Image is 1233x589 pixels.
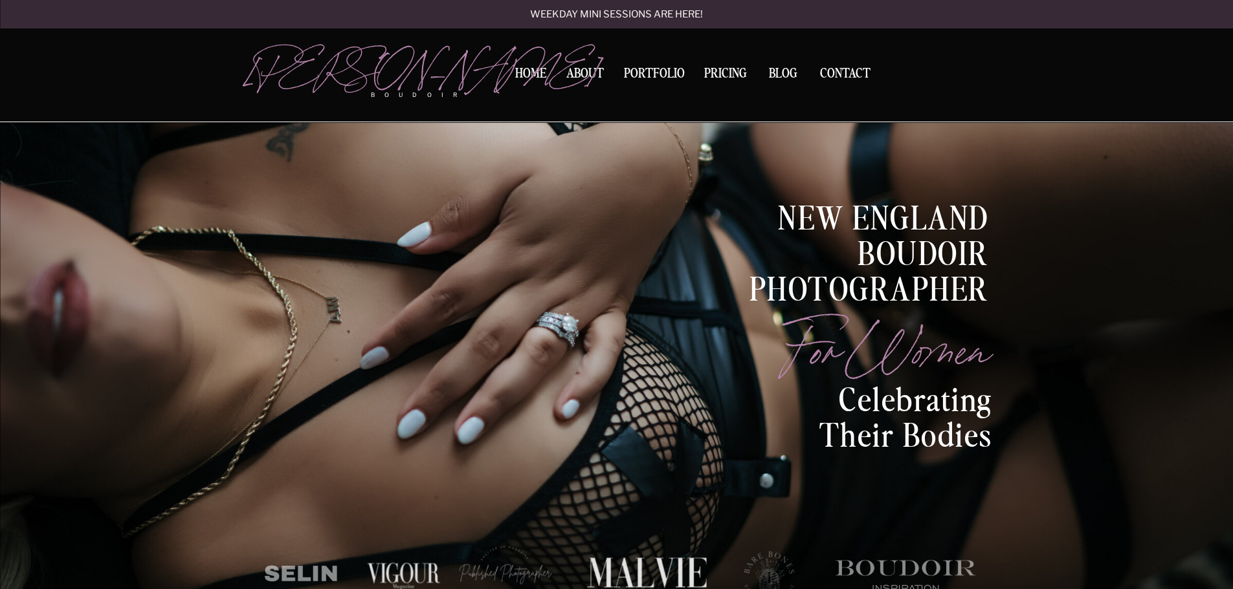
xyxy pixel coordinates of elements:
[496,10,738,21] a: Weekday mini sessions are here!
[371,91,478,100] p: boudoir
[707,305,989,380] p: for women
[246,46,478,85] a: [PERSON_NAME]
[683,202,989,273] h1: New England BOUDOIR Photographer
[815,67,876,81] a: Contact
[763,67,803,79] a: BLOG
[619,67,689,85] a: Portfolio
[775,384,993,460] p: celebrating their bodies
[701,67,751,85] a: Pricing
